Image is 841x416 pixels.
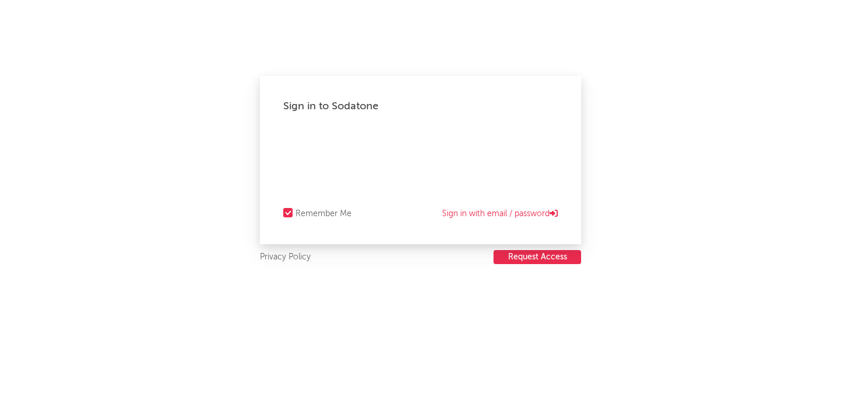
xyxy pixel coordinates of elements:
a: Request Access [494,250,581,265]
div: Remember Me [296,207,352,221]
a: Privacy Policy [260,250,311,265]
button: Request Access [494,250,581,264]
div: Sign in to Sodatone [283,99,558,113]
a: Sign in with email / password [442,207,558,221]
